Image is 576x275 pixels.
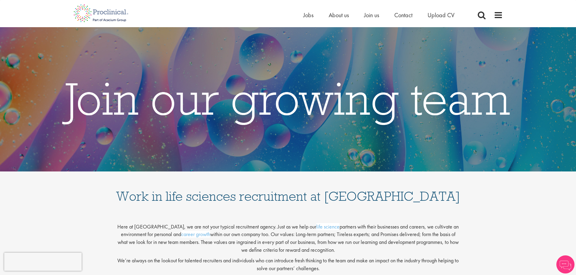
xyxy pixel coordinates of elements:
p: Here at [GEOGRAPHIC_DATA], we are not your typical recruitment agency. Just as we help our partne... [116,218,460,254]
h1: Work in life sciences recruitment at [GEOGRAPHIC_DATA] [116,177,460,203]
a: Contact [394,11,412,19]
a: life science [316,223,340,230]
a: Join us [364,11,379,19]
a: Jobs [303,11,314,19]
img: Chatbot [556,255,574,273]
iframe: reCAPTCHA [4,253,82,271]
a: career growth [181,231,210,238]
a: Upload CV [428,11,454,19]
p: We’re always on the lookout for talented recruiters and individuals who can introduce fresh think... [116,257,460,272]
a: About us [329,11,349,19]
